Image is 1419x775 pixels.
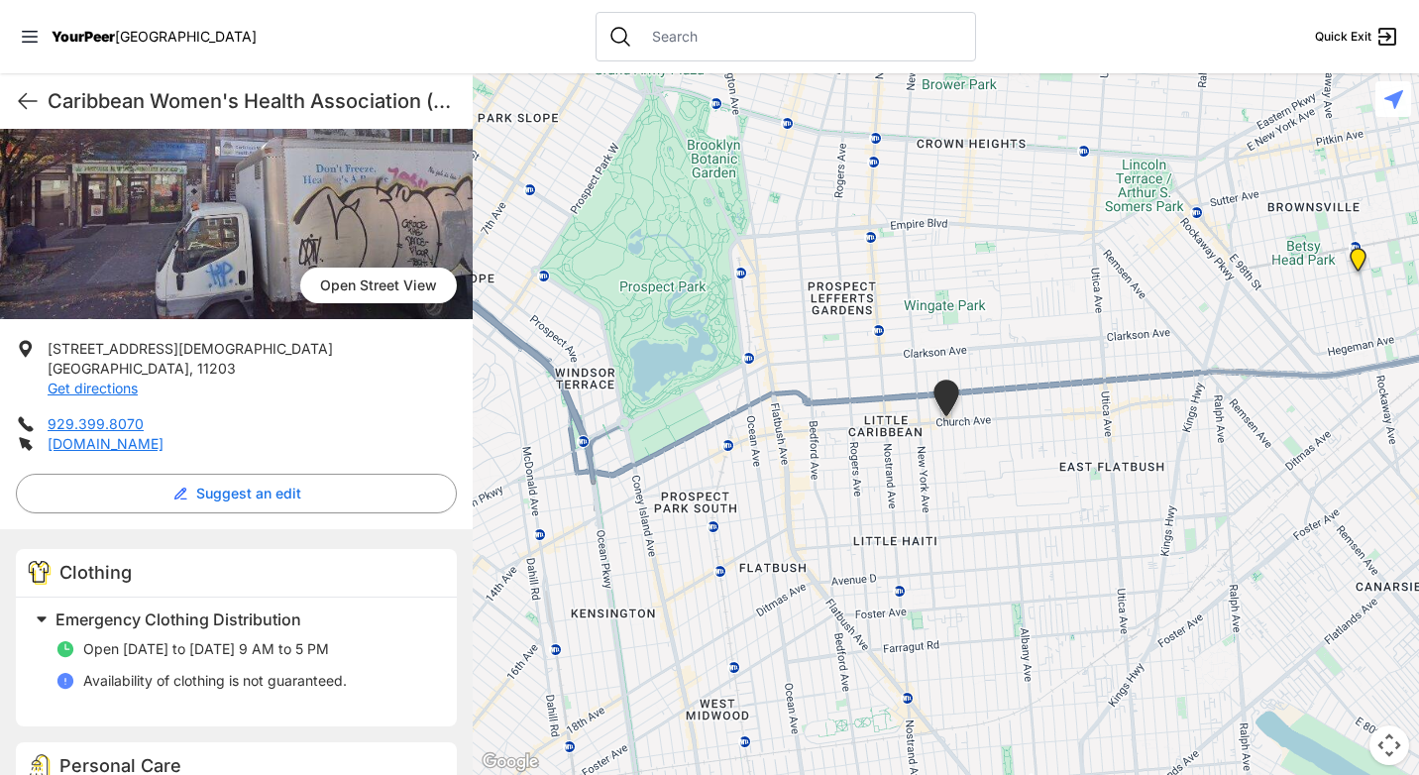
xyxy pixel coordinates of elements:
[55,609,301,629] span: Emergency Clothing Distribution
[1315,25,1399,49] a: Quick Exit
[48,87,457,115] h1: Caribbean Women's Health Association (CWHA)
[52,28,115,45] span: YourPeer
[478,749,543,775] a: Open this area in Google Maps (opens a new window)
[300,268,457,303] span: Open Street View
[197,360,236,377] span: 11203
[48,340,333,357] span: [STREET_ADDRESS][DEMOGRAPHIC_DATA]
[52,31,257,43] a: YourPeer[GEOGRAPHIC_DATA]
[115,28,257,45] span: [GEOGRAPHIC_DATA]
[83,671,347,691] p: Availability of clothing is not guaranteed.
[1315,29,1371,45] span: Quick Exit
[16,474,457,513] button: Suggest an edit
[478,749,543,775] img: Google
[189,360,193,377] span: ,
[48,360,189,377] span: [GEOGRAPHIC_DATA]
[1369,725,1409,765] button: Map camera controls
[48,415,144,432] a: 929.399.8070
[59,562,132,583] span: Clothing
[48,380,138,396] a: Get directions
[83,640,329,657] span: Open [DATE] to [DATE] 9 AM to 5 PM
[48,435,164,452] a: [DOMAIN_NAME]
[1346,248,1370,279] div: Brooklyn DYCD Youth Drop-in Center
[196,484,301,503] span: Suggest an edit
[640,27,963,47] input: Search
